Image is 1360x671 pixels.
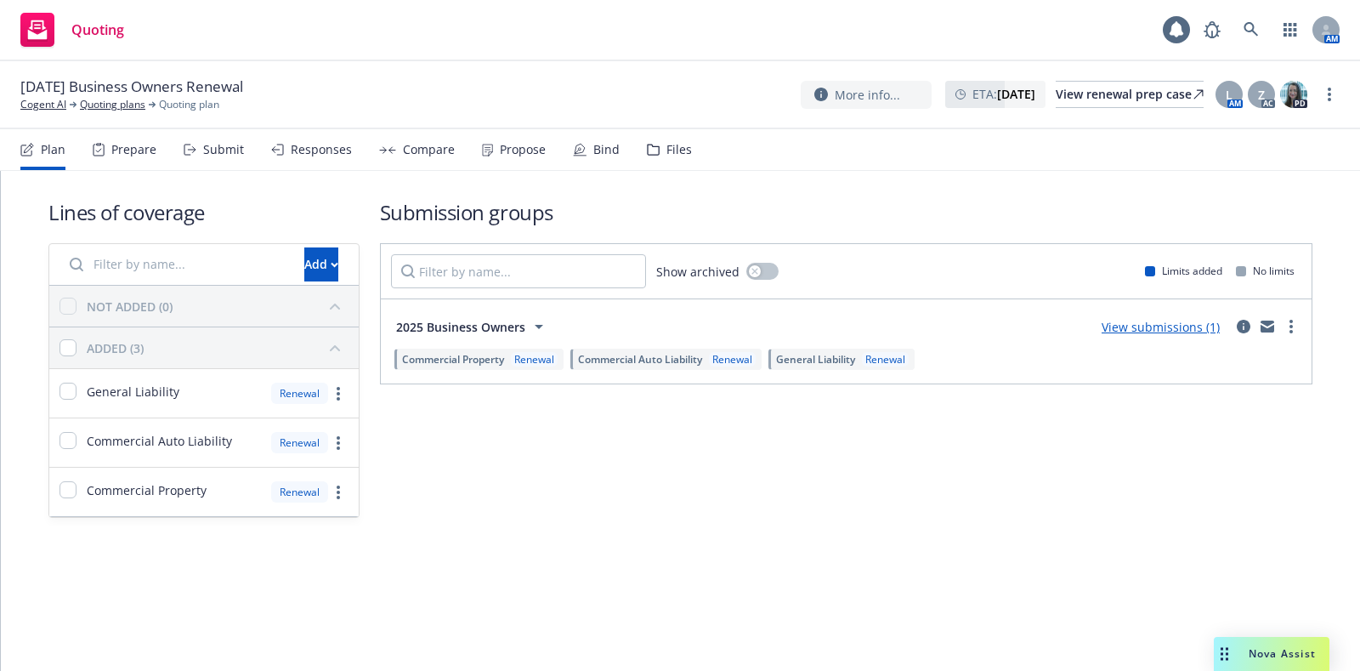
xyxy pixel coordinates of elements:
button: ADDED (3) [87,334,348,361]
div: Renewal [271,383,328,404]
div: Renewal [862,352,909,367]
div: Compare [403,143,455,156]
span: General Liability [87,383,179,401]
a: Switch app [1273,13,1307,47]
div: Submit [203,143,244,156]
span: Commercial Auto Liability [578,352,702,367]
button: 2025 Business Owners [391,310,554,344]
div: Prepare [111,143,156,156]
div: Files [666,143,692,156]
a: more [328,482,348,503]
div: NOT ADDED (0) [87,298,173,316]
input: Filter by name... [59,247,294,281]
div: Renewal [709,352,756,367]
button: Add [304,247,338,281]
div: Add [304,248,338,281]
span: Quoting plan [159,97,219,112]
span: Quoting [71,23,124,37]
input: Filter by name... [391,254,646,288]
div: Renewal [271,432,328,453]
button: Nova Assist [1214,637,1329,671]
strong: [DATE] [997,86,1035,102]
a: more [328,384,348,404]
a: circleInformation [1233,316,1254,337]
span: Nova Assist [1249,646,1316,661]
span: ETA : [972,85,1035,103]
span: Commercial Auto Liability [87,432,232,450]
button: NOT ADDED (0) [87,293,348,320]
h1: Lines of coverage [48,198,360,226]
span: More info... [835,86,900,104]
div: Plan [41,143,65,156]
div: No limits [1236,264,1295,278]
a: Quoting plans [80,97,145,112]
a: Cogent AI [20,97,66,112]
a: more [328,433,348,453]
a: more [1281,316,1301,337]
div: ADDED (3) [87,339,144,357]
span: 2025 Business Owners [396,318,525,336]
div: Limits added [1145,264,1222,278]
span: Z [1258,86,1265,104]
div: Propose [500,143,546,156]
a: Report a Bug [1195,13,1229,47]
span: L [1226,86,1232,104]
a: Quoting [14,6,131,54]
div: Drag to move [1214,637,1235,671]
a: mail [1257,316,1278,337]
span: General Liability [776,352,855,367]
span: Commercial Property [87,481,207,499]
img: photo [1280,81,1307,108]
span: Show archived [656,263,739,281]
div: View renewal prep case [1056,82,1204,107]
div: Renewal [511,352,558,367]
a: Search [1234,13,1268,47]
span: Commercial Property [402,352,504,367]
div: Renewal [271,481,328,503]
button: More info... [801,81,932,109]
a: View renewal prep case [1056,81,1204,108]
div: Bind [593,143,620,156]
a: more [1319,84,1340,105]
span: [DATE] Business Owners Renewal [20,77,243,97]
a: View submissions (1) [1102,319,1220,335]
h1: Submission groups [380,198,1312,226]
div: Responses [291,143,352,156]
